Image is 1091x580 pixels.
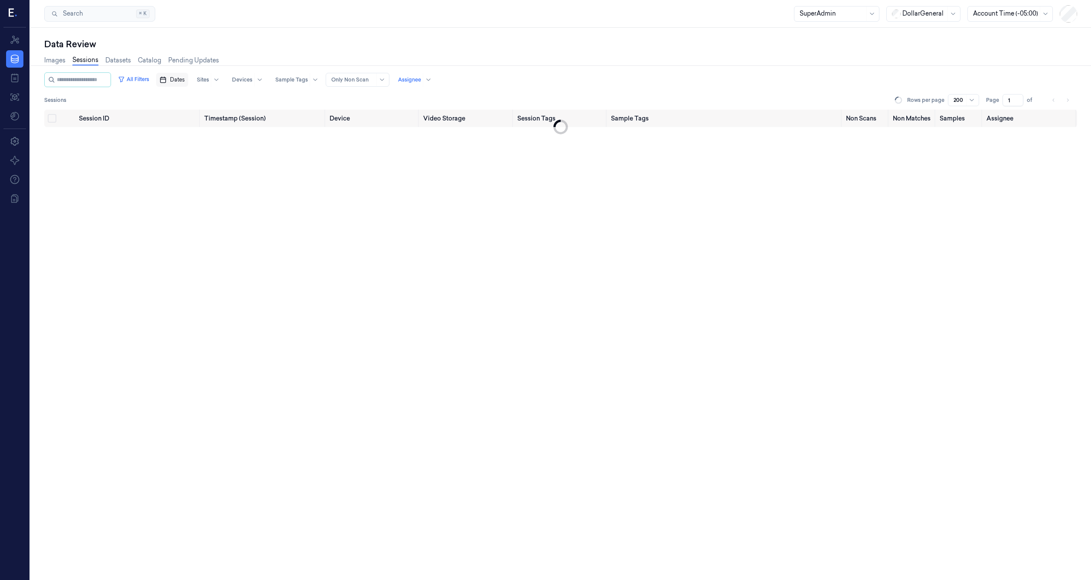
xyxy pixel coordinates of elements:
button: All Filters [114,72,153,86]
a: Catalog [138,56,161,65]
a: Pending Updates [168,56,219,65]
th: Timestamp (Session) [201,110,326,127]
th: Video Storage [420,110,514,127]
th: Non Scans [843,110,889,127]
th: Session Tags [514,110,608,127]
p: Rows per page [907,96,944,104]
span: Dates [170,76,185,84]
button: Select all [48,114,56,123]
div: Data Review [44,38,1077,50]
span: of [1027,96,1041,104]
th: Session ID [75,110,201,127]
th: Non Matches [889,110,936,127]
nav: pagination [1048,94,1074,106]
th: Sample Tags [608,110,842,127]
th: Assignee [983,110,1077,127]
span: Page [986,96,999,104]
button: Dates [156,73,188,87]
th: Samples [936,110,983,127]
button: Search⌘K [44,6,155,22]
a: Images [44,56,65,65]
th: Device [326,110,420,127]
span: Search [59,9,83,18]
a: Sessions [72,55,98,65]
a: Datasets [105,56,131,65]
span: Sessions [44,96,66,104]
